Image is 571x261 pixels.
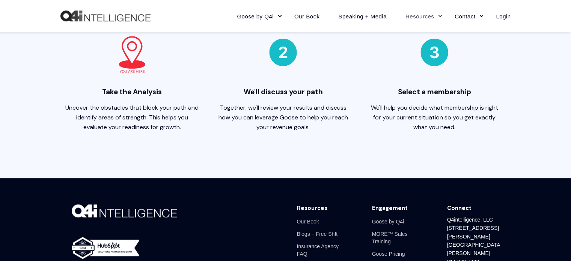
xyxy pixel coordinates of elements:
[297,216,319,228] a: Our Book
[297,216,350,260] div: Navigation Menu
[268,36,298,66] img: 5
[371,104,498,131] span: We'll help you decide what membership is right for your current situation so you get exactly what...
[218,104,348,131] span: Together, we'll review your results and discuss how you can leverage Goose to help you reach your...
[65,104,199,131] span: Uncover the obstacles that block your path and identify areas of strength. This helps you evaluat...
[297,240,350,260] a: Insurance Agency FAQ
[64,87,200,103] span: Take the Analysis
[113,36,151,74] img: 3-1
[419,36,449,66] img: 6
[72,204,177,217] img: 01202-Q4i-Brand-Design-WH-Apr-10-2023-10-13-58-1515-AM
[215,87,351,103] span: We'll discuss your path
[366,87,503,103] span: Select a membership
[297,228,338,240] a: Blogs + Free Sh!t
[60,11,151,22] img: Q4intelligence, LLC logo
[372,204,408,212] div: Engagement
[372,216,404,228] a: Goose by Q4i
[372,228,425,248] a: MORE™ Sales Training
[403,167,571,261] iframe: Chat Widget
[297,204,327,212] div: Resources
[60,11,151,22] a: Back to Home
[372,248,405,260] a: Goose Pricing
